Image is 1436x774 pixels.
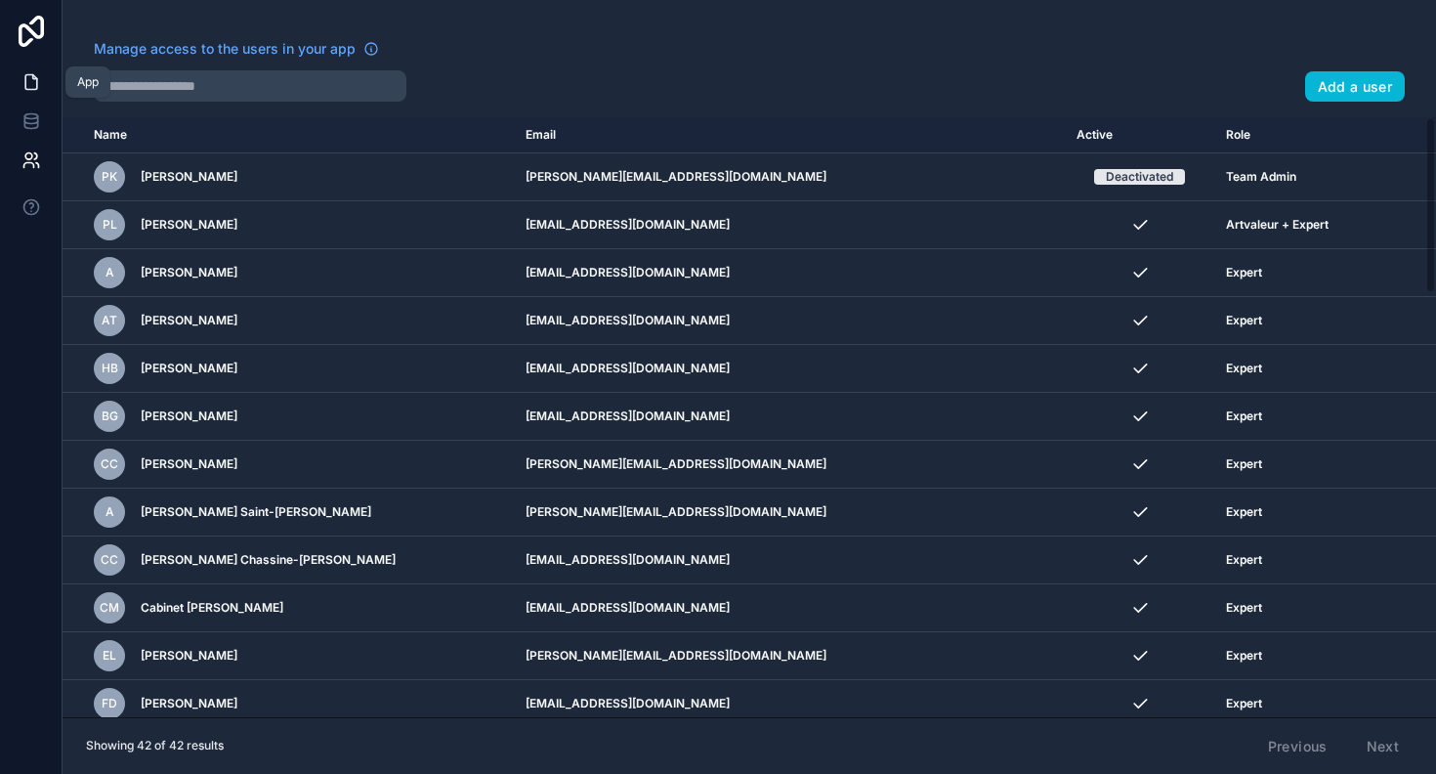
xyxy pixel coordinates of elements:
span: Expert [1226,504,1262,520]
td: [PERSON_NAME][EMAIL_ADDRESS][DOMAIN_NAME] [514,441,1065,489]
span: [PERSON_NAME] [141,361,237,376]
span: EL [103,648,116,664]
td: [EMAIL_ADDRESS][DOMAIN_NAME] [514,201,1065,249]
span: Artvaleur + Expert [1226,217,1329,233]
span: Team Admin [1226,169,1296,185]
span: AT [102,313,117,328]
span: [PERSON_NAME] [141,169,237,185]
div: App [77,74,99,90]
td: [EMAIL_ADDRESS][DOMAIN_NAME] [514,297,1065,345]
span: [PERSON_NAME] [141,265,237,280]
span: [PERSON_NAME] [141,217,237,233]
span: Expert [1226,648,1262,664]
td: [EMAIL_ADDRESS][DOMAIN_NAME] [514,537,1065,584]
span: A [106,504,114,520]
span: Expert [1226,361,1262,376]
span: A [106,265,114,280]
button: Add a user [1305,71,1406,103]
td: [EMAIL_ADDRESS][DOMAIN_NAME] [514,345,1065,393]
span: Expert [1226,313,1262,328]
span: FD [102,696,117,711]
span: CC [101,552,118,568]
span: Expert [1226,600,1262,616]
span: [PERSON_NAME] [141,696,237,711]
span: Expert [1226,456,1262,472]
span: BG [102,408,118,424]
th: Active [1065,117,1214,153]
td: [EMAIL_ADDRESS][DOMAIN_NAME] [514,249,1065,297]
th: Name [63,117,514,153]
span: PL [103,217,117,233]
span: [PERSON_NAME] Chassine-[PERSON_NAME] [141,552,396,568]
span: [PERSON_NAME] [141,313,237,328]
span: [PERSON_NAME] Saint-[PERSON_NAME] [141,504,371,520]
span: Expert [1226,265,1262,280]
td: [PERSON_NAME][EMAIL_ADDRESS][DOMAIN_NAME] [514,632,1065,680]
span: [PERSON_NAME] [141,648,237,664]
span: Manage access to the users in your app [94,39,356,59]
span: Expert [1226,552,1262,568]
span: [PERSON_NAME] [141,408,237,424]
span: Cabinet [PERSON_NAME] [141,600,283,616]
div: scrollable content [63,117,1436,717]
span: [PERSON_NAME] [141,456,237,472]
td: [EMAIL_ADDRESS][DOMAIN_NAME] [514,393,1065,441]
span: Expert [1226,696,1262,711]
td: [PERSON_NAME][EMAIL_ADDRESS][DOMAIN_NAME] [514,489,1065,537]
div: Deactivated [1106,169,1173,185]
span: HB [102,361,118,376]
span: CM [100,600,119,616]
td: [EMAIL_ADDRESS][DOMAIN_NAME] [514,680,1065,728]
th: Role [1214,117,1379,153]
span: PK [102,169,117,185]
td: [PERSON_NAME][EMAIL_ADDRESS][DOMAIN_NAME] [514,153,1065,201]
a: Manage access to the users in your app [94,39,379,59]
td: [EMAIL_ADDRESS][DOMAIN_NAME] [514,584,1065,632]
span: CC [101,456,118,472]
span: Showing 42 of 42 results [86,738,224,753]
th: Email [514,117,1065,153]
span: Expert [1226,408,1262,424]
